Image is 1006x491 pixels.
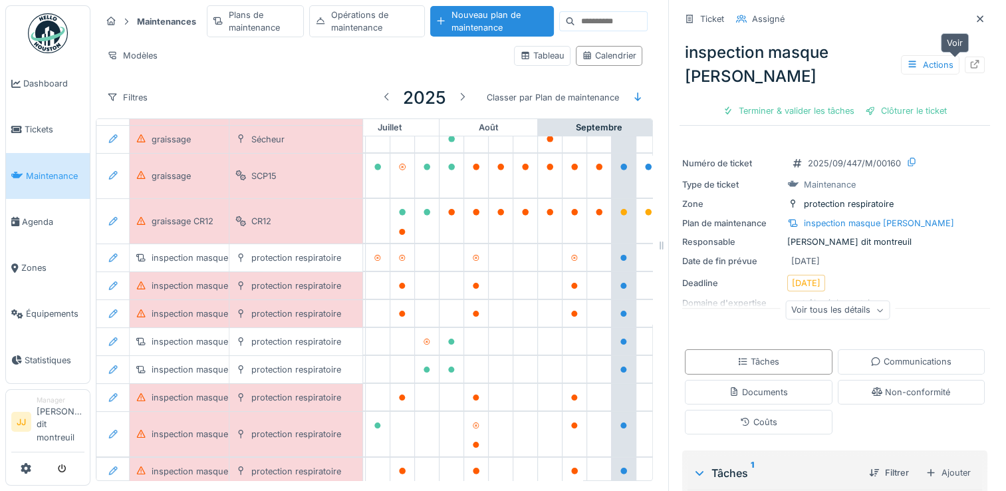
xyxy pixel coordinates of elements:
div: Zone [682,198,782,210]
div: [DATE] [791,255,820,267]
div: Non-conformité [872,386,950,399]
div: Type de ticket [682,178,782,191]
div: inspection masque [PERSON_NAME] [680,35,990,94]
a: Maintenance [6,153,90,199]
div: Plans de maintenance [207,5,304,37]
a: Agenda [6,199,90,245]
div: inspection masque MALWEEN [152,391,275,404]
div: Deadline [682,277,782,289]
span: Tickets [25,123,84,136]
div: [DATE] [792,277,820,289]
div: protection respiratoire [251,465,341,478]
div: Manager [37,395,84,405]
div: Terminer & valider les tâches [717,102,860,120]
h3: 2025 [403,87,446,108]
div: Tâches [693,465,858,481]
span: Maintenance [26,170,84,182]
div: protection respiratoire [251,391,341,404]
a: Équipements [6,291,90,337]
div: graissage CR12 [152,215,213,228]
div: Voir [941,33,969,53]
div: protection respiratoire [251,279,341,292]
div: Actions [901,55,959,75]
div: Calendrier [582,49,636,62]
div: Coûts [740,416,777,428]
div: Filtrer [864,464,914,482]
div: Date de fin prévue [682,255,782,267]
span: Équipements [26,307,84,320]
span: Agenda [22,216,84,228]
div: septembre [538,119,660,136]
div: Opérations de maintenance [309,5,425,37]
div: SCP15 [251,170,277,182]
div: graissage [152,170,191,182]
div: Clôturer le ticket [860,102,952,120]
div: [PERSON_NAME] dit montreuil [682,236,987,248]
div: Tâches [737,355,779,368]
div: Ticket [700,13,724,25]
div: Voir tous les détails [785,301,890,320]
a: Tickets [6,106,90,152]
div: Tableau [520,49,565,62]
div: CR12 [251,215,271,228]
div: inspection masque [PERSON_NAME] [804,217,954,230]
a: Zones [6,245,90,291]
a: Statistiques [6,337,90,383]
div: Numéro de ticket [682,157,782,170]
li: JJ [11,412,31,432]
div: Communications [870,355,951,368]
span: Statistiques [25,354,84,367]
div: Responsable [682,236,782,248]
div: protection respiratoire [251,335,341,348]
div: inspection masque [PERSON_NAME] [152,363,302,376]
div: inspection masque [PERSON_NAME] [152,251,302,264]
div: Modèles [101,46,164,65]
div: Filtres [101,88,154,107]
div: Maintenance [804,178,856,191]
sup: 1 [751,465,754,481]
div: Sécheur [251,132,285,145]
span: Zones [21,261,84,274]
div: inspection masque [PERSON_NAME] [152,335,302,348]
div: inspection masque [PERSON_NAME] [152,307,302,320]
a: Dashboard [6,61,90,106]
div: juillet [341,119,439,136]
div: Plan de maintenance [682,217,782,230]
div: protection respiratoire [251,307,341,320]
li: [PERSON_NAME] dit montreuil [37,395,84,449]
div: Documents [729,386,788,399]
div: protection respiratoire [251,251,341,264]
div: Assigné [752,13,785,25]
a: JJ Manager[PERSON_NAME] dit montreuil [11,395,84,452]
span: Dashboard [23,77,84,90]
div: inspection masque REGIS [152,465,255,478]
div: Classer par Plan de maintenance [481,88,625,107]
div: protection respiratoire [804,198,894,210]
div: inspection masque [PERSON_NAME] [152,428,302,440]
div: protection respiratoire [251,363,341,376]
div: inspection masque ELOUAN [152,279,267,292]
div: Ajouter [920,463,977,482]
div: protection respiratoire [251,428,341,440]
div: Nouveau plan de maintenance [430,6,554,37]
strong: Maintenances [132,15,201,28]
div: graissage [152,132,191,145]
div: août [440,119,537,136]
div: 2025/09/447/M/00160 [808,157,901,170]
img: Badge_color-CXgf-gQk.svg [28,13,68,53]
